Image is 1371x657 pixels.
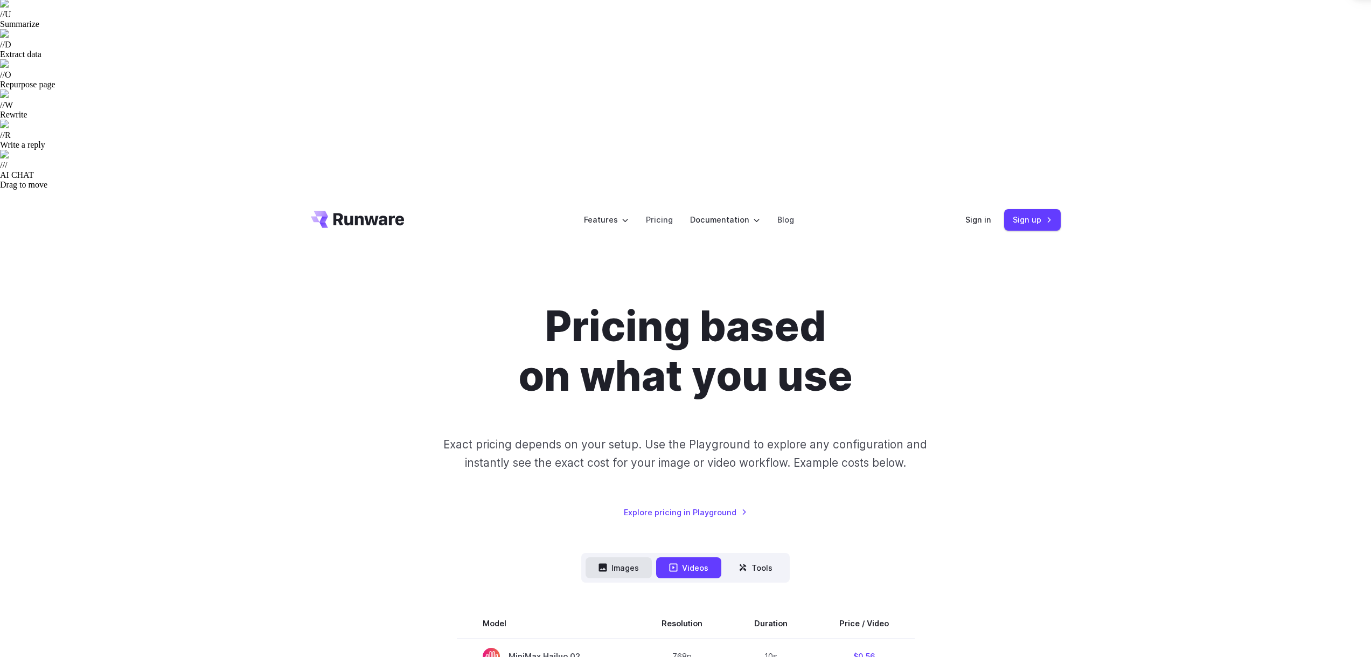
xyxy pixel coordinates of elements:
[386,302,986,401] h1: Pricing based on what you use
[624,506,747,518] a: Explore pricing in Playground
[726,557,785,578] button: Tools
[728,608,813,639] th: Duration
[965,213,991,226] a: Sign in
[777,213,794,226] a: Blog
[646,213,673,226] a: Pricing
[690,213,760,226] label: Documentation
[656,557,721,578] button: Videos
[1004,209,1061,230] a: Sign up
[636,608,728,639] th: Resolution
[423,435,948,472] p: Exact pricing depends on your setup. Use the Playground to explore any configuration and instantl...
[813,608,915,639] th: Price / Video
[586,557,652,578] button: Images
[457,608,636,639] th: Model
[584,213,629,226] label: Features
[311,211,405,228] a: Go to /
